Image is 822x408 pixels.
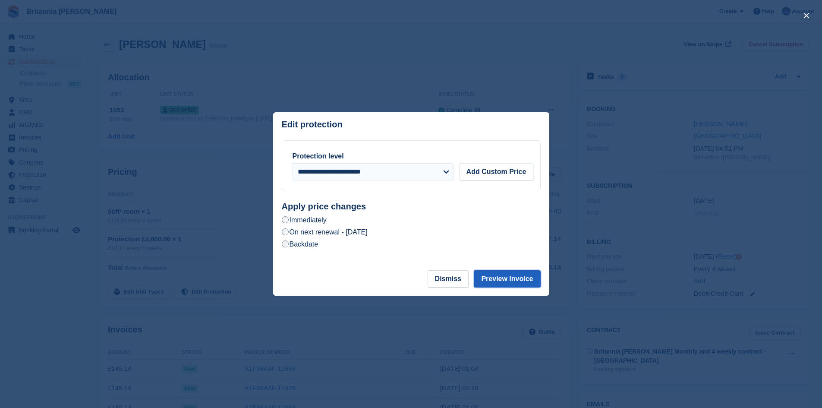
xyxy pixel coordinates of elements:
[282,240,318,249] label: Backdate
[282,215,327,225] label: Immediately
[282,228,289,235] input: On next renewal - [DATE]
[459,163,534,180] button: Add Custom Price
[474,270,540,288] button: Preview Invoice
[428,270,469,288] button: Dismiss
[282,216,289,223] input: Immediately
[293,152,344,160] label: Protection level
[800,9,813,22] button: close
[282,240,289,247] input: Backdate
[282,120,343,130] p: Edit protection
[282,228,368,237] label: On next renewal - [DATE]
[282,202,366,211] strong: Apply price changes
